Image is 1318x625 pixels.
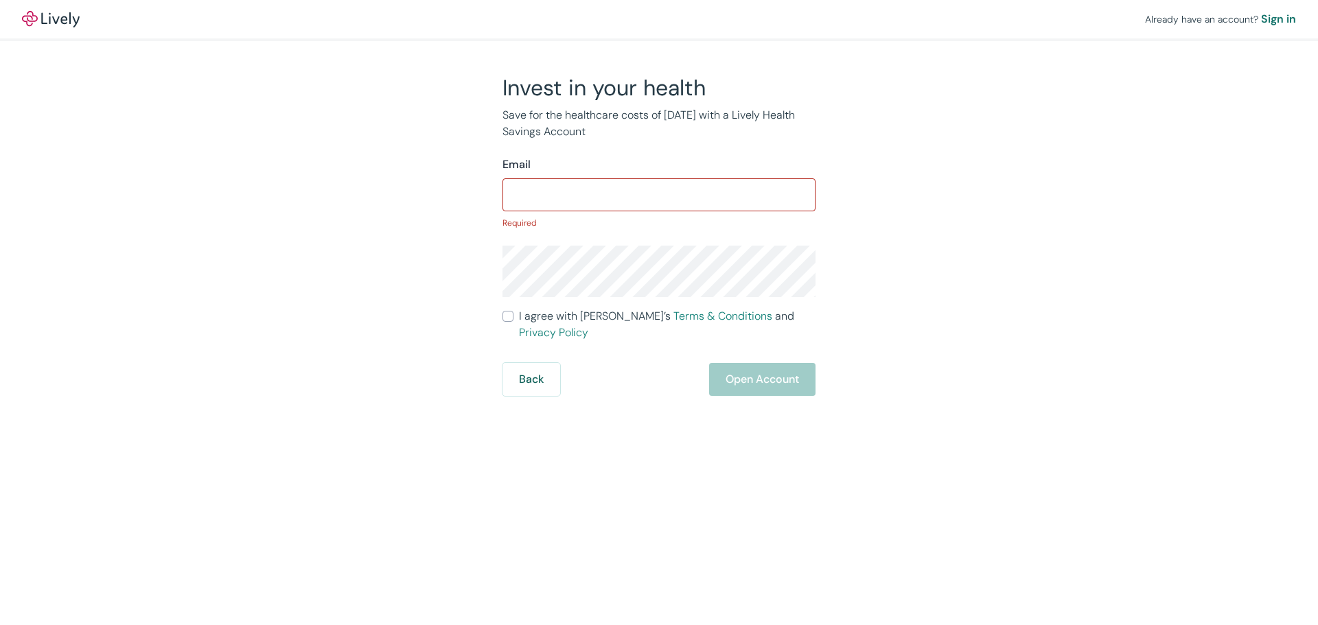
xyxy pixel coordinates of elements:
h2: Invest in your health [502,74,816,102]
button: Back [502,363,560,396]
img: Lively [22,11,80,27]
span: I agree with [PERSON_NAME]’s and [519,308,816,341]
p: Required [502,217,816,229]
a: Terms & Conditions [673,309,772,323]
p: Save for the healthcare costs of [DATE] with a Lively Health Savings Account [502,107,816,140]
a: Privacy Policy [519,325,588,340]
div: Already have an account? [1145,11,1296,27]
a: Sign in [1261,11,1296,27]
label: Email [502,156,531,173]
a: LivelyLively [22,11,80,27]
